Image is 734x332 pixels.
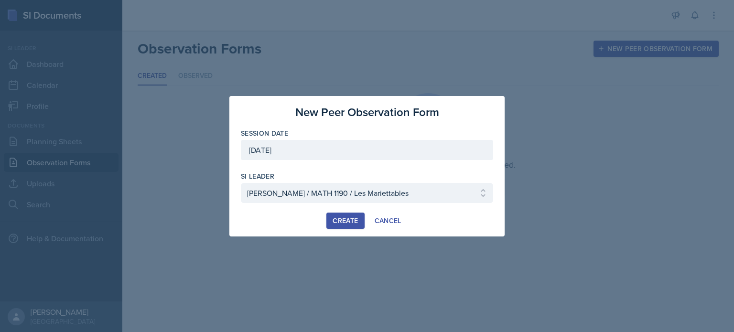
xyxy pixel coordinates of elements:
[326,213,364,229] button: Create
[375,217,401,225] div: Cancel
[295,104,439,121] h3: New Peer Observation Form
[368,213,408,229] button: Cancel
[333,217,358,225] div: Create
[241,171,274,181] label: si leader
[241,129,288,138] label: Session Date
